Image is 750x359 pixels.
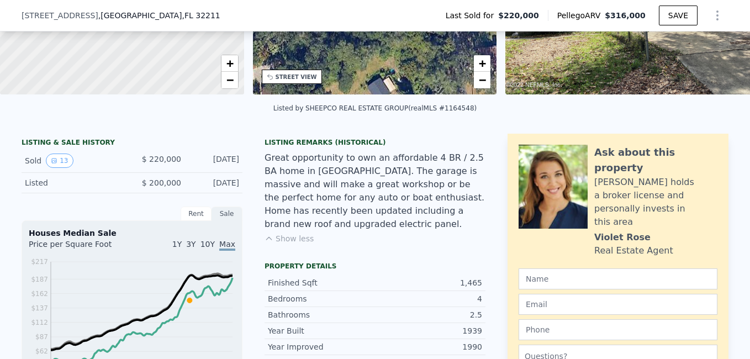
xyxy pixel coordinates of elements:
[265,151,485,231] div: Great opportunity to own an affordable 4 BR / 2.5 BA home in [GEOGRAPHIC_DATA]. The garage is mas...
[519,319,717,340] input: Phone
[706,4,728,27] button: Show Options
[659,6,698,25] button: SAVE
[276,73,317,81] div: STREET VIEW
[605,11,646,20] span: $316,000
[200,240,215,249] span: 10Y
[265,262,485,271] div: Property details
[29,239,132,256] div: Price per Square Foot
[31,319,48,326] tspan: $112
[31,276,48,283] tspan: $187
[172,240,182,249] span: 1Y
[375,293,482,304] div: 4
[375,341,482,352] div: 1990
[268,341,375,352] div: Year Improved
[22,138,242,149] div: LISTING & SALE HISTORY
[142,178,181,187] span: $ 200,000
[479,56,486,70] span: +
[479,73,486,87] span: −
[557,10,605,21] span: Pellego ARV
[181,207,212,221] div: Rent
[268,277,375,288] div: Finished Sqft
[25,177,123,188] div: Listed
[594,176,717,229] div: [PERSON_NAME] holds a broker license and personally invests in this area
[594,244,673,257] div: Real Estate Agent
[594,145,717,176] div: Ask about this property
[221,55,238,72] a: Zoom in
[265,138,485,147] div: Listing Remarks (Historical)
[226,56,233,70] span: +
[142,155,181,163] span: $ 220,000
[31,258,48,266] tspan: $217
[212,207,242,221] div: Sale
[474,72,490,88] a: Zoom out
[46,154,73,168] button: View historical data
[268,325,375,336] div: Year Built
[31,304,48,312] tspan: $137
[273,104,477,112] div: Listed by SHEEPCO REAL ESTATE GROUP (realMLS #1164548)
[35,333,48,341] tspan: $87
[375,277,482,288] div: 1,465
[190,177,239,188] div: [DATE]
[226,73,233,87] span: −
[98,10,220,21] span: , [GEOGRAPHIC_DATA]
[519,268,717,289] input: Name
[265,233,314,244] button: Show less
[268,293,375,304] div: Bedrooms
[498,10,539,21] span: $220,000
[219,240,235,251] span: Max
[268,309,375,320] div: Bathrooms
[35,347,48,355] tspan: $62
[22,10,98,21] span: [STREET_ADDRESS]
[29,228,235,239] div: Houses Median Sale
[221,72,238,88] a: Zoom out
[375,325,482,336] div: 1939
[25,154,123,168] div: Sold
[594,231,651,244] div: Violet Rose
[474,55,490,72] a: Zoom in
[375,309,482,320] div: 2.5
[186,240,196,249] span: 3Y
[31,290,48,298] tspan: $162
[519,294,717,315] input: Email
[190,154,239,168] div: [DATE]
[446,10,499,21] span: Last Sold for
[182,11,220,20] span: , FL 32211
